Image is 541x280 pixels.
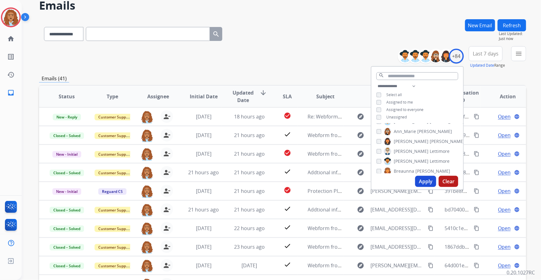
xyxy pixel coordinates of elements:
[163,169,171,176] mat-icon: person_remove
[308,243,448,250] span: Webform from [EMAIL_ADDRESS][DOMAIN_NAME] on [DATE]
[357,206,365,213] mat-icon: explore
[284,242,291,250] mat-icon: check
[234,113,265,120] span: 18 hours ago
[498,206,511,213] span: Open
[7,53,15,60] mat-icon: list_alt
[469,46,503,61] button: Last 7 days
[394,148,428,154] span: [PERSON_NAME]
[507,269,535,276] p: 0.20.1027RC
[234,206,265,213] span: 21 hours ago
[357,224,365,232] mat-icon: explore
[50,207,84,213] span: Closed – Solved
[445,188,538,194] span: 391be8fd-6366-4046-9230-3c5a75f05ae8
[50,263,84,269] span: Closed – Solved
[284,205,291,212] mat-icon: check
[141,166,153,179] img: agent-avatar
[141,185,153,198] img: agent-avatar
[284,149,291,157] mat-icon: check_circle
[308,206,376,213] span: Addtional infomation needed
[50,244,84,251] span: Closed – Solved
[52,188,81,195] span: New - Initial
[232,89,255,104] span: Updated Date
[470,63,494,68] button: Updated Date
[394,158,428,164] span: [PERSON_NAME]
[163,206,171,213] mat-icon: person_remove
[371,187,425,195] span: [PERSON_NAME][EMAIL_ADDRESS][DOMAIN_NAME]
[147,93,169,100] span: Assignee
[445,243,541,250] span: 1867ddb2-2f86-40ed-9188-8ed264005ed2
[371,262,425,269] span: [PERSON_NAME][EMAIL_ADDRESS][DOMAIN_NAME]
[498,262,511,269] span: Open
[514,188,520,194] mat-icon: language
[50,132,84,139] span: Closed – Solved
[514,207,520,212] mat-icon: language
[394,128,416,135] span: Ann_Marie
[386,92,402,97] span: Select all
[415,176,436,187] button: Apply
[283,93,292,100] span: SLA
[515,50,522,57] mat-icon: menu
[386,107,423,112] span: Assigned to everyone
[474,225,479,231] mat-icon: content_copy
[394,138,428,144] span: [PERSON_NAME]
[514,114,520,119] mat-icon: language
[430,158,450,164] span: Lettimore
[52,151,81,158] span: New - Initial
[308,169,376,176] span: Addtional infomation needed
[141,222,153,235] img: agent-avatar
[308,150,487,157] span: Webform from [PERSON_NAME][EMAIL_ADDRESS][DOMAIN_NAME] on [DATE]
[163,131,171,139] mat-icon: person_remove
[498,113,511,120] span: Open
[357,169,365,176] mat-icon: explore
[465,19,495,31] button: New Email
[514,132,520,138] mat-icon: language
[371,206,425,213] span: [EMAIL_ADDRESS][DOMAIN_NAME]
[498,224,511,232] span: Open
[481,86,526,107] th: Action
[474,207,479,212] mat-icon: content_copy
[514,263,520,268] mat-icon: language
[428,188,433,194] mat-icon: content_copy
[141,241,153,254] img: agent-avatar
[163,150,171,158] mat-icon: person_remove
[95,244,135,251] span: Customer Support
[474,170,479,175] mat-icon: content_copy
[2,9,20,26] img: avatar
[59,93,75,100] span: Status
[386,100,413,105] span: Assigned to me
[445,262,537,269] span: 64d001ea-a663-4f66-913e-3f8d591d65f2
[308,225,448,232] span: Webform from [EMAIL_ADDRESS][DOMAIN_NAME] on [DATE]
[473,52,499,55] span: Last 7 days
[415,168,450,174] span: [PERSON_NAME]
[514,151,520,157] mat-icon: language
[428,244,433,250] mat-icon: content_copy
[234,169,265,176] span: 21 hours ago
[284,112,291,119] mat-icon: check_circle
[234,225,265,232] span: 22 hours ago
[474,151,479,157] mat-icon: content_copy
[95,170,135,176] span: Customer Support
[498,243,511,251] span: Open
[196,113,211,120] span: [DATE]
[308,132,448,139] span: Webform from [EMAIL_ADDRESS][DOMAIN_NAME] on [DATE]
[196,262,211,269] span: [DATE]
[284,261,291,268] mat-icon: check
[449,49,464,64] div: +84
[357,187,365,195] mat-icon: explore
[428,225,433,231] mat-icon: content_copy
[7,35,15,42] mat-icon: home
[474,132,479,138] mat-icon: content_copy
[188,169,219,176] span: 21 hours ago
[163,113,171,120] mat-icon: person_remove
[308,188,344,194] span: Protection Plan
[474,263,479,268] mat-icon: content_copy
[259,89,267,96] mat-icon: arrow_downward
[50,170,84,176] span: Closed – Solved
[498,131,511,139] span: Open
[498,187,511,195] span: Open
[141,203,153,216] img: agent-avatar
[234,150,265,157] span: 21 hours ago
[284,168,291,175] mat-icon: check
[242,262,257,269] span: [DATE]
[234,188,265,194] span: 21 hours ago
